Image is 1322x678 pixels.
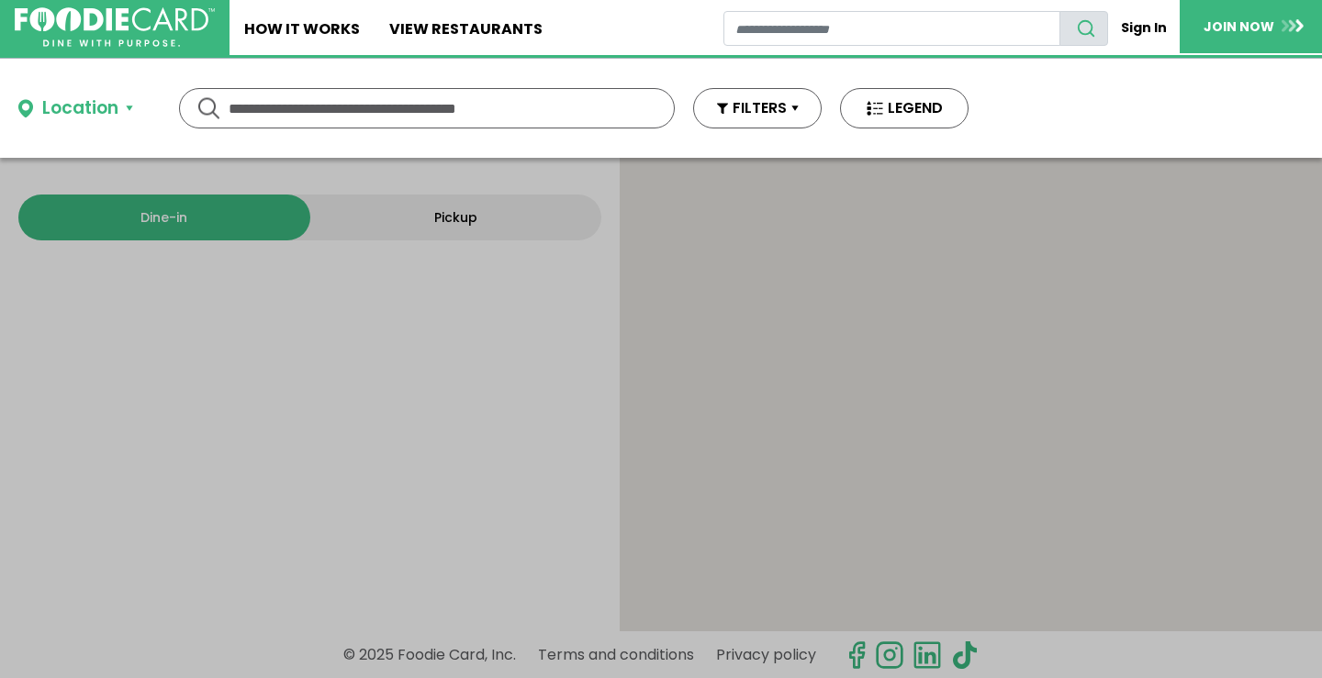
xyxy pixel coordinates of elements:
button: LEGEND [840,88,969,128]
button: search [1059,11,1108,46]
a: Sign In [1108,11,1180,45]
div: Location [42,95,118,122]
input: restaurant search [723,11,1061,46]
button: FILTERS [693,88,822,128]
img: FoodieCard; Eat, Drink, Save, Donate [15,7,215,48]
button: Location [18,95,133,122]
